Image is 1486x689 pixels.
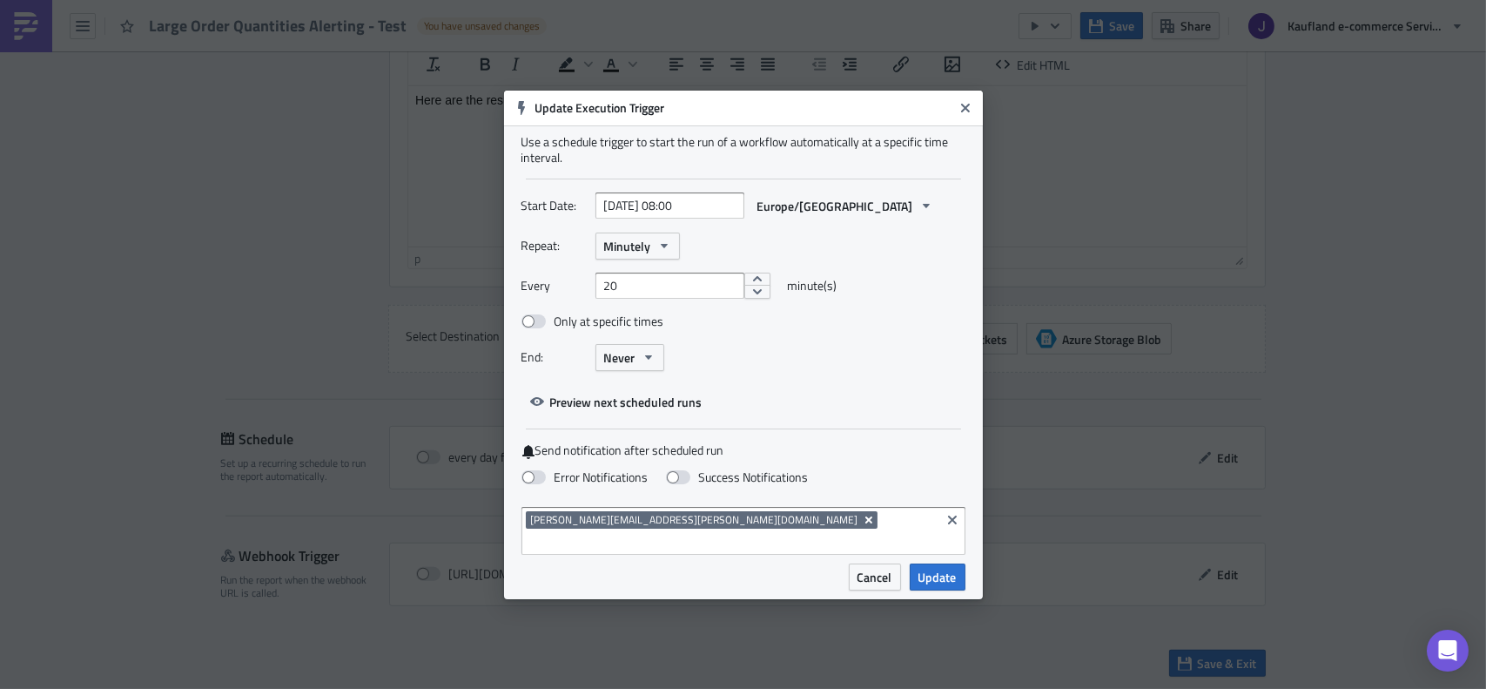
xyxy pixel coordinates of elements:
[666,469,809,485] label: Success Notifications
[535,100,952,116] h6: Update Execution Trigger
[521,344,587,370] label: End:
[604,237,651,255] span: Minutely
[521,314,664,329] label: Only at specific times
[521,134,965,165] div: Use a schedule trigger to start the run of a workflow automatically at a specific time interval.
[857,568,892,586] span: Cancel
[531,511,858,528] span: [PERSON_NAME][EMAIL_ADDRESS][PERSON_NAME][DOMAIN_NAME]
[595,233,680,260] button: Minutely
[788,273,837,299] span: minute(s)
[7,7,831,21] p: Here are the results
[849,564,901,591] button: Cancel
[862,511,877,529] button: Remove Tag
[604,348,635,367] span: Never
[744,273,770,287] button: increment
[521,442,965,459] label: Send notification after scheduled run
[757,197,913,215] span: Europe/[GEOGRAPHIC_DATA]
[521,388,711,415] button: Preview next scheduled runs
[942,510,963,530] button: Clear selected items
[1427,630,1469,672] div: Open Intercom Messenger
[550,393,703,411] span: Preview next scheduled runs
[521,193,587,219] label: Start Date:
[910,564,965,591] button: Update
[595,344,664,371] button: Never
[595,193,744,219] input: YYYY-MM-DD HH:mm
[918,568,957,586] span: Update
[521,233,587,259] label: Repeat:
[952,95,978,121] button: Close
[521,469,649,485] label: Error Notifications
[521,273,587,299] label: Every
[7,7,831,21] body: Rich Text Area. Press ALT-0 for help.
[744,285,770,299] button: decrement
[749,193,942,220] button: Europe/[GEOGRAPHIC_DATA]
